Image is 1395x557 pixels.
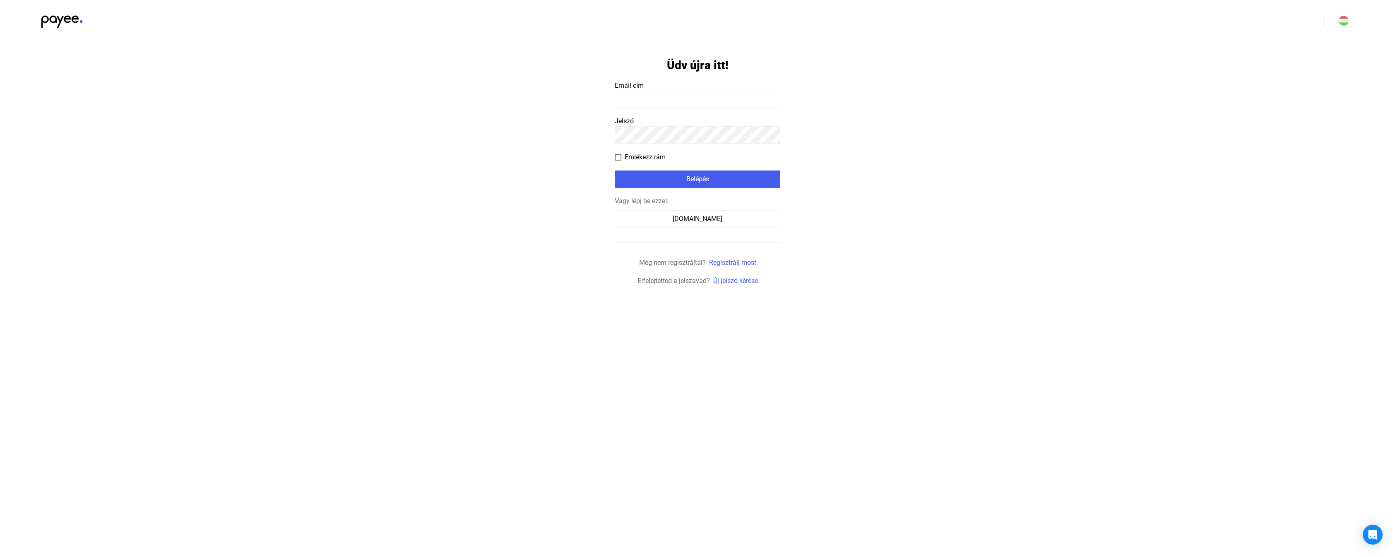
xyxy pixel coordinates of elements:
[638,277,710,285] span: Elfelejtetted a jelszavad?
[625,152,666,162] span: Emlékezz rám
[617,174,778,184] div: Belépés
[615,196,780,206] div: Vagy lépj be ezzel:
[709,259,756,266] a: Regisztrálj most
[639,259,706,266] span: Még nem regisztráltál?
[1339,16,1349,26] img: HU
[41,11,83,28] img: black-payee-blue-dot.svg
[667,58,729,72] h1: Üdv újra itt!
[1363,525,1383,545] div: Open Intercom Messenger
[713,277,758,285] a: Új jelszó kérése
[1334,11,1354,31] button: HU
[615,82,644,89] span: Email cím
[615,170,780,188] button: Belépés
[615,210,780,228] button: [DOMAIN_NAME]
[615,117,634,125] span: Jelszó
[618,214,777,224] div: [DOMAIN_NAME]
[615,215,780,223] a: [DOMAIN_NAME]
